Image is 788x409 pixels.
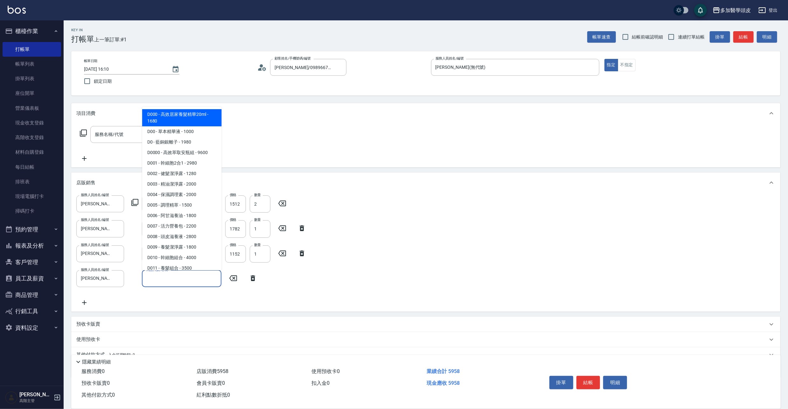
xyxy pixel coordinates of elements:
[3,204,61,218] a: 掃碼打卡
[3,86,61,101] a: 座位開單
[71,28,94,32] h2: Key In
[3,101,61,116] a: 營業儀表板
[81,392,115,398] span: 其他付款方式 0
[142,147,222,158] span: D0000 - 高效萃取安瓶組 - 9600
[19,398,52,404] p: 高階主管
[3,160,61,174] a: 每日結帳
[71,35,94,44] h3: 打帳單
[3,221,61,238] button: 預約管理
[710,4,753,17] button: 多加醫學頭皮
[94,36,127,44] span: 上一筆訂單:#1
[142,221,222,231] span: D007 - 活力營養包 - 2200
[230,217,236,222] label: 價格
[76,321,100,328] p: 預收卡販賣
[427,368,460,374] span: 業績合計 5958
[81,380,110,386] span: 預收卡販賣 0
[254,243,261,247] label: 數量
[146,267,168,272] label: 商品代號/名稱
[142,189,222,200] span: D004 - 保濕調理素 - 2000
[678,34,705,40] span: 連續打單結帳
[3,287,61,303] button: 商品管理
[142,263,222,273] span: D011 - 養髮組合 - 3500
[168,62,183,77] button: Choose date, selected date is 2025-08-23
[3,237,61,254] button: 報表及分析
[76,351,135,358] p: 其他付款方式
[142,158,222,168] span: D001 - 幹細胞2合1 - 2980
[84,59,97,63] label: 帳單日期
[142,231,222,242] span: D008 - 頭皮滋養液 - 2800
[142,168,222,179] span: D002 - 健髮潔淨露 - 1280
[3,320,61,336] button: 資料設定
[197,368,228,374] span: 店販消費 5958
[81,243,109,247] label: 服務人員姓名/編號
[757,31,777,43] button: 明細
[733,31,754,43] button: 結帳
[603,376,627,389] button: 明細
[3,42,61,57] a: 打帳單
[81,193,109,197] label: 服務人員姓名/編號
[694,4,707,17] button: save
[436,56,464,61] label: 服務人員姓名/編號
[71,317,780,332] div: 預收卡販賣
[3,23,61,39] button: 櫃檯作業
[142,242,222,252] span: D009 - 養髮潔淨露 - 1800
[275,56,311,61] label: 顧客姓名/手機號碼/編號
[3,130,61,145] a: 高階收支登錄
[19,391,52,398] h5: [PERSON_NAME]
[94,78,112,85] span: 鎖定日期
[81,217,109,222] label: 服務人員姓名/編號
[549,376,573,389] button: 掛單
[3,145,61,159] a: 材料自購登錄
[71,173,780,193] div: 店販銷售
[142,252,222,263] span: D010 - 幹細胞組合 - 4000
[71,347,780,363] div: 其他付款方式入金可用餘額: 0
[108,353,135,357] span: 入金可用餘額: 0
[710,31,730,43] button: 掛單
[3,71,61,86] a: 掛單列表
[142,109,222,126] span: D000 - 高效居家養髮精華20ml - 1680
[311,368,340,374] span: 使用預收卡 0
[3,270,61,287] button: 員工及薪資
[5,391,18,404] img: Person
[756,4,780,16] button: 登出
[3,116,61,130] a: 現金收支登錄
[142,210,222,221] span: D006 - 阿甘滋養油 - 1800
[618,59,636,71] button: 不指定
[197,392,230,398] span: 紅利點數折抵 0
[230,243,236,247] label: 價格
[3,303,61,320] button: 行銷工具
[311,380,330,386] span: 扣入金 0
[254,217,261,222] label: 數量
[3,189,61,204] a: 現場電腦打卡
[76,180,95,186] p: 店販銷售
[76,110,95,117] p: 項目消費
[3,57,61,71] a: 帳單列表
[81,368,105,374] span: 服務消費 0
[3,254,61,271] button: 客戶管理
[81,267,109,272] label: 服務人員姓名/編號
[71,332,780,347] div: 使用預收卡
[142,137,222,147] span: D0 - 藍銅銀離子 - 1980
[632,34,663,40] span: 結帳前確認明細
[254,193,261,197] label: 數量
[142,200,222,210] span: D005 - 調理精萃 - 1500
[76,336,100,343] p: 使用預收卡
[427,380,460,386] span: 現金應收 5958
[142,126,222,137] span: D00 - 草本精華液 - 1000
[3,174,61,189] a: 排班表
[720,6,751,14] div: 多加醫學頭皮
[71,103,780,123] div: 項目消費
[587,31,616,43] button: 帳單速查
[230,193,236,197] label: 價格
[576,376,600,389] button: 結帳
[604,59,618,71] button: 指定
[82,359,111,365] p: 隱藏業績明細
[197,380,225,386] span: 會員卡販賣 0
[142,179,222,189] span: D003 - 精油潔淨露 - 2000
[8,6,26,14] img: Logo
[84,64,165,74] input: YYYY/MM/DD hh:mm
